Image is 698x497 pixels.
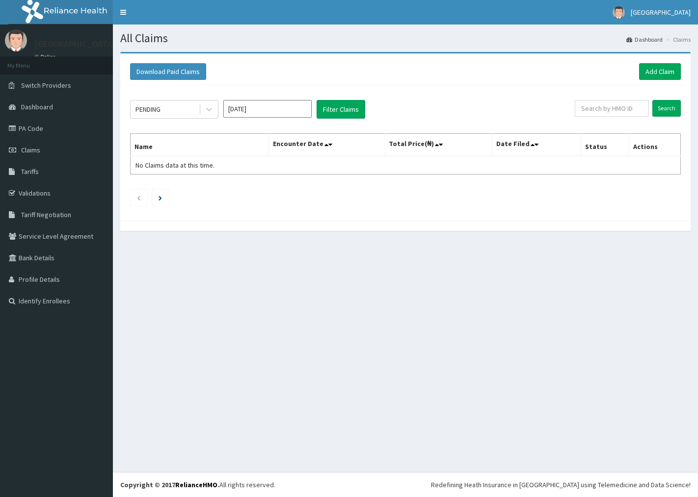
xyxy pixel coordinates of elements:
span: [GEOGRAPHIC_DATA] [631,8,691,17]
th: Name [131,134,269,156]
th: Total Price(₦) [385,134,492,156]
span: Tariff Negotiation [21,210,71,219]
div: Redefining Heath Insurance in [GEOGRAPHIC_DATA] using Telemedicine and Data Science! [431,480,691,490]
input: Search [652,100,681,117]
input: Search by HMO ID [575,100,649,117]
strong: Copyright © 2017 . [120,480,219,489]
span: Dashboard [21,102,53,111]
th: Encounter Date [269,134,385,156]
div: PENDING [135,104,161,114]
p: [GEOGRAPHIC_DATA] [34,40,115,49]
img: User Image [613,6,625,19]
span: Tariffs [21,167,39,176]
footer: All rights reserved. [113,472,698,497]
a: Dashboard [626,35,663,44]
th: Actions [629,134,680,156]
span: Switch Providers [21,81,71,90]
button: Filter Claims [317,100,365,119]
a: Next page [159,193,162,202]
a: Add Claim [639,63,681,80]
img: User Image [5,29,27,51]
a: Online [34,53,58,60]
input: Select Month and Year [223,100,312,118]
h1: All Claims [120,32,691,45]
a: RelianceHMO [175,480,217,489]
button: Download Paid Claims [130,63,206,80]
th: Status [581,134,629,156]
li: Claims [664,35,691,44]
th: Date Filed [492,134,581,156]
a: Previous page [136,193,141,202]
span: Claims [21,146,40,154]
span: No Claims data at this time. [135,161,215,170]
